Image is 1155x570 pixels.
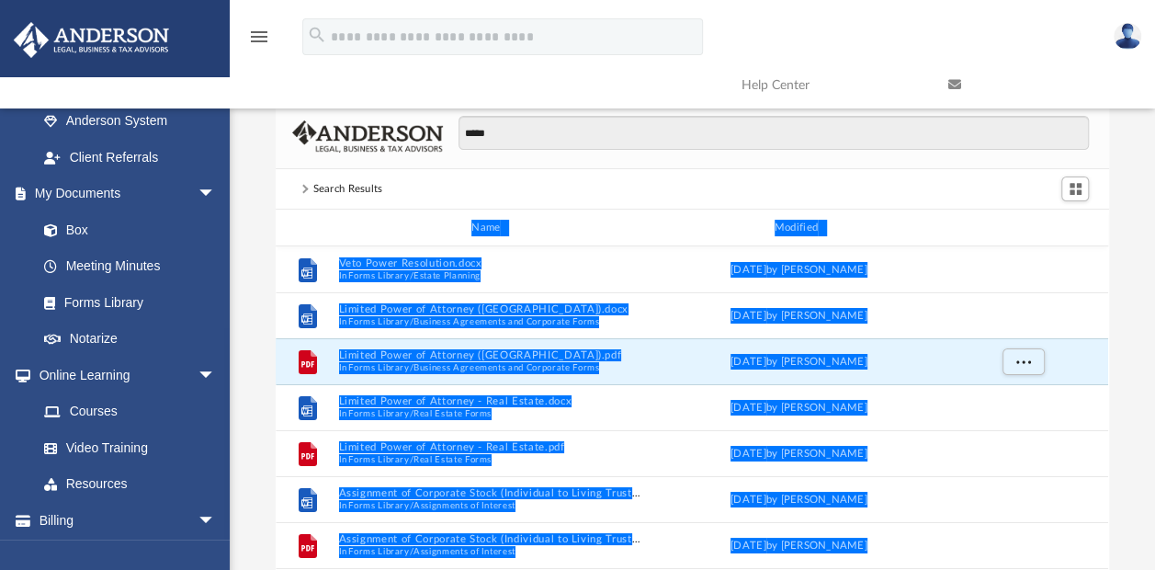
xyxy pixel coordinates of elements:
button: Forms Library [349,269,410,281]
span: / [410,453,413,465]
img: Anderson Advisors Platinum Portal [8,22,175,58]
div: [DATE] by [PERSON_NAME] [649,538,950,554]
a: Video Training [26,429,225,466]
button: Forms Library [349,361,410,373]
a: menu [248,35,270,48]
button: Veto Power Resolution.docx [339,257,640,269]
div: Modified [648,220,950,236]
button: Real Estate Forms [413,453,492,465]
div: Name [338,220,640,236]
button: More options [1002,348,1045,376]
a: Forms Library [26,284,225,321]
div: [DATE] by [PERSON_NAME] [649,400,950,416]
span: In [339,499,640,511]
img: User Pic [1114,23,1141,50]
span: In [339,361,640,373]
span: arrow_drop_down [198,176,234,213]
span: In [339,269,640,281]
button: Limited Power of Attorney ([GEOGRAPHIC_DATA]).pdf [339,349,640,361]
button: Switch to Grid View [1061,177,1089,202]
button: Estate Planning [413,269,481,281]
i: search [307,25,327,45]
button: Forms Library [349,499,410,511]
div: id [958,220,1087,236]
a: Courses [26,393,234,430]
button: Forms Library [349,407,410,419]
div: [DATE] by [PERSON_NAME] [649,354,950,370]
a: Billingarrow_drop_down [13,502,243,539]
a: My Documentsarrow_drop_down [13,176,234,212]
button: Assignment of Corporate Stock (Individual to Living Trust ).docx [339,487,640,499]
span: In [339,407,640,419]
a: Help Center [728,49,934,121]
input: Search files and folders [459,116,1089,151]
span: arrow_drop_down [198,357,234,394]
i: menu [248,26,270,48]
span: / [410,315,413,327]
div: [DATE] by [PERSON_NAME] [649,492,950,508]
button: Limited Power of Attorney ([GEOGRAPHIC_DATA]).docx [339,303,640,315]
button: Forms Library [349,315,410,327]
a: Client Referrals [26,139,234,176]
button: Business Agreements and Corporate Forms [413,315,599,327]
span: / [410,269,413,281]
button: Assignment of Corporate Stock (Individual to Living Trust ).pdf [339,533,640,545]
span: arrow_drop_down [198,502,234,540]
button: Real Estate Forms [413,407,492,419]
a: Box [26,211,225,248]
a: Anderson System [26,103,234,140]
div: Search Results [313,181,383,198]
button: Limited Power of Attorney - Real Estate.pdf [339,441,640,453]
div: [DATE] by [PERSON_NAME] [649,262,950,279]
a: Notarize [26,321,234,358]
span: In [339,545,640,557]
a: Resources [26,466,234,503]
span: / [410,361,413,373]
span: / [410,499,413,511]
span: In [339,453,640,465]
div: [DATE] by [PERSON_NAME] [649,308,950,325]
span: / [410,545,413,557]
button: Assignments of Interest [413,545,515,557]
span: / [410,407,413,419]
div: [DATE] by [PERSON_NAME] [649,446,950,462]
button: Assignments of Interest [413,499,515,511]
a: Online Learningarrow_drop_down [13,357,234,393]
button: Forms Library [349,453,410,465]
div: id [284,220,330,236]
a: Meeting Minutes [26,248,234,285]
button: Business Agreements and Corporate Forms [413,361,599,373]
span: In [339,315,640,327]
button: Limited Power of Attorney - Real Estate.docx [339,395,640,407]
button: Forms Library [349,545,410,557]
